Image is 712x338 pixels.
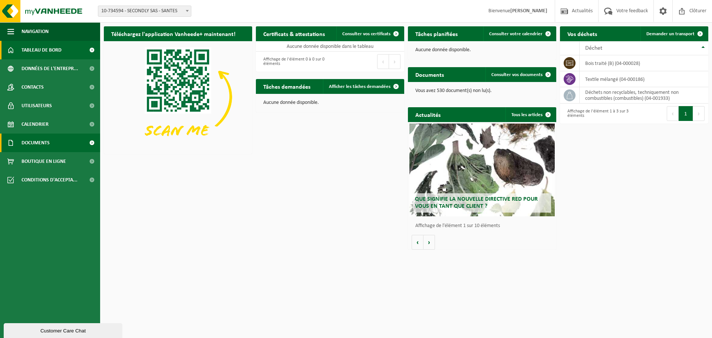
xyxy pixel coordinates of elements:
button: Next [693,106,705,121]
td: Aucune donnée disponible dans le tableau [256,41,404,52]
h2: Téléchargez l'application Vanheede+ maintenant! [104,26,243,41]
span: Conditions d'accepta... [22,171,78,189]
td: bois traité (B) (04-000028) [580,55,708,71]
h2: Actualités [408,107,448,122]
h2: Tâches demandées [256,79,318,93]
span: Boutique en ligne [22,152,66,171]
span: Contacts [22,78,44,96]
div: Affichage de l'élément 1 à 3 sur 3 éléments [564,105,630,122]
button: Previous [667,106,679,121]
span: Calendrier [22,115,49,134]
span: Consulter vos documents [491,72,543,77]
button: Next [389,54,400,69]
button: Volgende [423,235,435,250]
span: Que signifie la nouvelle directive RED pour vous en tant que client ? [415,196,538,209]
span: Données de l'entrepr... [22,59,78,78]
button: Previous [377,54,389,69]
a: Consulter votre calendrier [483,26,556,41]
iframe: chat widget [4,322,124,338]
h2: Certificats & attestations [256,26,332,41]
span: Consulter vos certificats [342,32,390,36]
a: Afficher les tâches demandées [323,79,403,94]
span: Tableau de bord [22,41,62,59]
strong: [PERSON_NAME] [510,8,547,14]
h2: Tâches planifiées [408,26,465,41]
h2: Documents [408,67,451,82]
span: Utilisateurs [22,96,52,115]
span: 10-734594 - SECONDLY SAS - SANTES [98,6,191,16]
span: Afficher les tâches demandées [329,84,390,89]
p: Aucune donnée disponible. [263,100,397,105]
a: Demander un transport [640,26,708,41]
p: Aucune donnée disponible. [415,47,549,53]
button: Vorige [412,235,423,250]
td: déchets non recyclables, techniquement non combustibles (combustibles) (04-001933) [580,87,708,104]
span: Demander un transport [646,32,695,36]
button: 1 [679,106,693,121]
div: Affichage de l'élément 0 à 0 sur 0 éléments [260,53,326,70]
a: Consulter vos certificats [336,26,403,41]
a: Tous les articles [505,107,556,122]
p: Vous avez 530 document(s) non lu(s). [415,88,549,93]
img: Download de VHEPlus App [104,41,252,152]
a: Consulter vos documents [485,67,556,82]
td: textile mélangé (04-000186) [580,71,708,87]
span: Consulter votre calendrier [489,32,543,36]
span: Navigation [22,22,49,41]
h2: Vos déchets [560,26,604,41]
span: Documents [22,134,50,152]
span: 10-734594 - SECONDLY SAS - SANTES [98,6,191,17]
span: Déchet [585,45,602,51]
p: Affichage de l'élément 1 sur 10 éléments [415,223,553,229]
a: Que signifie la nouvelle directive RED pour vous en tant que client ? [409,124,555,216]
